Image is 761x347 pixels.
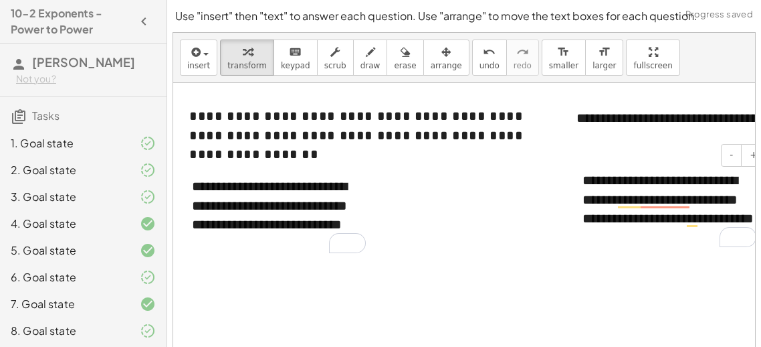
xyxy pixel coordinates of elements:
[140,135,156,151] i: Task finished and part of it marked as correct.
[598,44,611,60] i: format_size
[324,61,346,70] span: scrub
[514,61,532,70] span: redo
[140,323,156,339] i: Task finished and part of it marked as correct.
[289,44,302,60] i: keyboard
[140,216,156,232] i: Task finished and correct.
[557,44,570,60] i: format_size
[11,216,118,232] div: 4. Goal state
[317,40,354,76] button: scrub
[140,189,156,205] i: Task finished and part of it marked as correct.
[187,61,210,70] span: insert
[11,296,118,312] div: 7. Goal state
[387,40,423,76] button: erase
[179,163,379,267] div: To enrich screen reader interactions, please activate Accessibility in Grammarly extension settings
[394,61,416,70] span: erase
[592,61,616,70] span: larger
[281,61,310,70] span: keypad
[11,269,118,285] div: 6. Goal state
[472,40,507,76] button: undoundo
[140,162,156,178] i: Task finished and part of it marked as correct.
[750,149,758,160] span: +
[423,40,469,76] button: arrange
[585,40,623,76] button: format_sizelarger
[685,8,753,21] span: Progress saved
[730,149,733,160] span: -
[633,61,672,70] span: fullscreen
[483,44,496,60] i: undo
[516,44,529,60] i: redo
[11,135,118,151] div: 1. Goal state
[353,40,388,76] button: draw
[626,40,679,76] button: fullscreen
[721,144,742,167] button: -
[479,61,500,70] span: undo
[180,40,217,76] button: insert
[542,40,586,76] button: format_sizesmaller
[32,54,135,70] span: [PERSON_NAME]
[11,162,118,178] div: 2. Goal state
[32,109,60,123] span: Tasks
[549,61,578,70] span: smaller
[140,242,156,259] i: Task finished and correct.
[220,40,274,76] button: transform
[506,40,539,76] button: redoredo
[11,5,132,38] h4: 10-2 Exponents - Power to Power
[11,189,118,205] div: 3. Goal state
[274,40,318,76] button: keyboardkeypad
[16,72,156,86] div: Not you?
[175,8,753,24] p: Use "insert" then "text" to answer each question. Use "arrange" to move the text boxes for each q...
[11,242,118,259] div: 5. Goal state
[140,296,156,312] i: Task finished and correct.
[140,269,156,285] i: Task finished and part of it marked as correct.
[360,61,380,70] span: draw
[431,61,462,70] span: arrange
[11,323,118,339] div: 8. Goal state
[227,61,267,70] span: transform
